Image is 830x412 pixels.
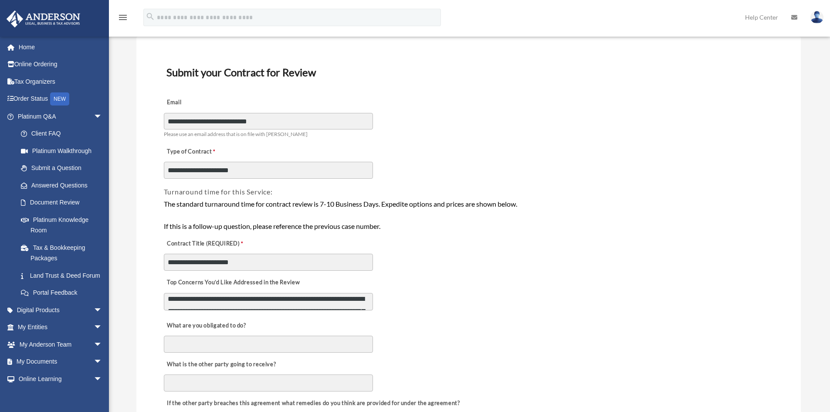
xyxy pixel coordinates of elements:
[12,194,111,211] a: Document Review
[94,301,111,319] span: arrow_drop_down
[6,73,115,90] a: Tax Organizers
[810,11,823,24] img: User Pic
[164,320,251,332] label: What are you obligated to do?
[6,90,115,108] a: Order StatusNEW
[4,10,83,27] img: Anderson Advisors Platinum Portal
[164,397,462,409] label: If the other party breaches this agreement what remedies do you think are provided for under the ...
[164,187,273,196] span: Turnaround time for this Service:
[118,15,128,23] a: menu
[12,211,115,239] a: Platinum Knowledge Room
[164,276,302,289] label: Top Concerns You’d Like Addressed in the Review
[12,160,115,177] a: Submit a Question
[164,198,773,232] div: The standard turnaround time for contract review is 7-10 Business Days. Expedite options and pric...
[50,92,69,106] div: NEW
[164,131,308,137] span: Please use an email address that is on file with [PERSON_NAME]
[94,370,111,388] span: arrow_drop_down
[12,284,115,302] a: Portal Feedback
[6,336,115,353] a: My Anderson Teamarrow_drop_down
[164,358,278,371] label: What is the other party going to receive?
[12,142,115,160] a: Platinum Walkthrough
[6,370,115,388] a: Online Learningarrow_drop_down
[6,301,115,319] a: Digital Productsarrow_drop_down
[164,146,251,158] label: Type of Contract
[6,56,115,73] a: Online Ordering
[164,97,251,109] label: Email
[12,239,115,267] a: Tax & Bookkeeping Packages
[118,12,128,23] i: menu
[6,319,115,336] a: My Entitiesarrow_drop_down
[6,38,115,56] a: Home
[12,125,115,143] a: Client FAQ
[12,267,115,284] a: Land Trust & Deed Forum
[146,12,155,21] i: search
[12,177,115,194] a: Answered Questions
[163,63,774,82] h3: Submit your Contract for Review
[94,319,111,337] span: arrow_drop_down
[94,108,111,126] span: arrow_drop_down
[6,353,115,371] a: My Documentsarrow_drop_down
[164,238,251,250] label: Contract Title (REQUIRED)
[6,108,115,125] a: Platinum Q&Aarrow_drop_down
[94,353,111,371] span: arrow_drop_down
[94,336,111,354] span: arrow_drop_down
